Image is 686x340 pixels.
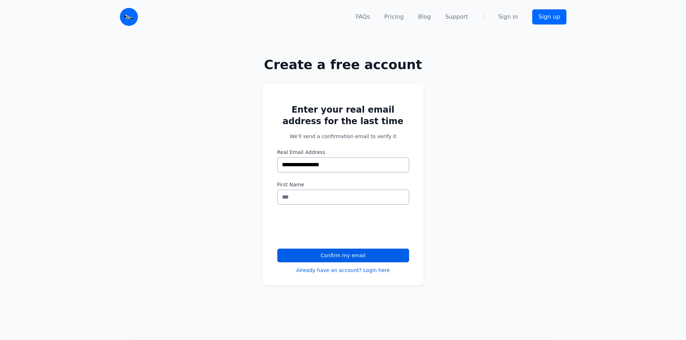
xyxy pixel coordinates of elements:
[418,13,431,21] a: Blog
[120,8,138,26] img: Email Monster
[277,249,409,262] button: Confirm my email
[445,13,468,21] a: Support
[277,149,409,156] label: Real Email Address
[498,13,518,21] a: Sign in
[384,13,404,21] a: Pricing
[277,213,387,241] iframe: reCAPTCHA
[277,181,409,188] label: First Name
[277,104,409,127] h2: Enter your real email address for the last time
[532,9,566,24] a: Sign up
[356,13,370,21] a: FAQs
[296,267,390,274] a: Already have an account? Login here
[277,133,409,140] p: We'll send a confirmation email to verify it
[239,58,447,72] h1: Create a free account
